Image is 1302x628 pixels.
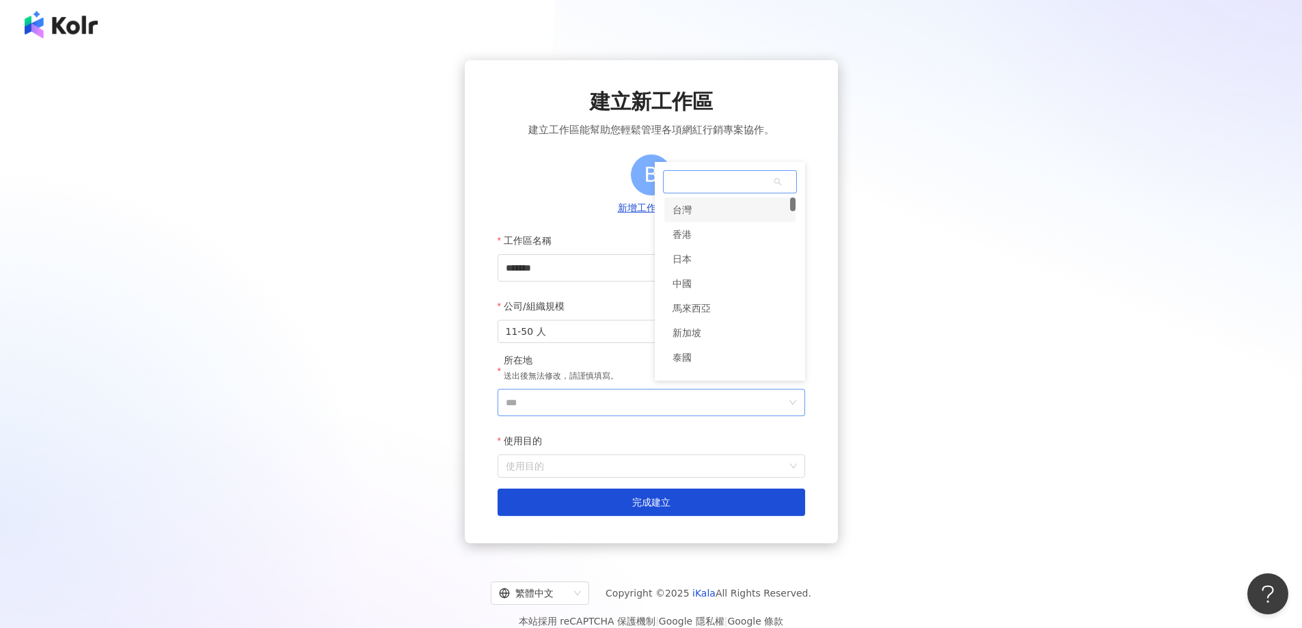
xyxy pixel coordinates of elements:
[664,222,796,247] div: 香港
[590,87,713,116] span: 建立新工作區
[789,398,797,407] span: down
[692,588,716,599] a: iKala
[614,201,689,216] button: 新增工作區標誌
[727,616,783,627] a: Google 條款
[498,489,805,516] button: 完成建立
[1247,573,1288,614] iframe: Help Scout Beacon - Open
[504,354,619,368] div: 所在地
[504,370,619,383] p: 送出後無法修改，請謹慎填寫。
[25,11,98,38] img: logo
[664,271,796,296] div: 中國
[673,271,692,296] div: 中國
[664,197,796,222] div: 台灣
[606,585,811,601] span: Copyright © 2025 All Rights Reserved.
[664,296,796,320] div: 馬來西亞
[673,345,692,370] div: 泰國
[664,345,796,370] div: 泰國
[673,296,711,320] div: 馬來西亞
[664,247,796,271] div: 日本
[724,616,728,627] span: |
[664,320,796,345] div: 新加坡
[644,159,658,191] span: B
[673,320,701,345] div: 新加坡
[498,227,562,254] label: 工作區名稱
[632,497,670,508] span: 完成建立
[673,247,692,271] div: 日本
[499,582,569,604] div: 繁體中文
[659,616,724,627] a: Google 隱私權
[498,292,575,320] label: 公司/組織規模
[673,197,692,222] div: 台灣
[655,616,659,627] span: |
[506,320,797,342] span: 11-50 人
[673,222,692,247] div: 香港
[528,122,774,138] span: 建立工作區能幫助您輕鬆管理各項網紅行銷專案協作。
[498,427,552,454] label: 使用目的
[498,254,805,282] input: 工作區名稱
